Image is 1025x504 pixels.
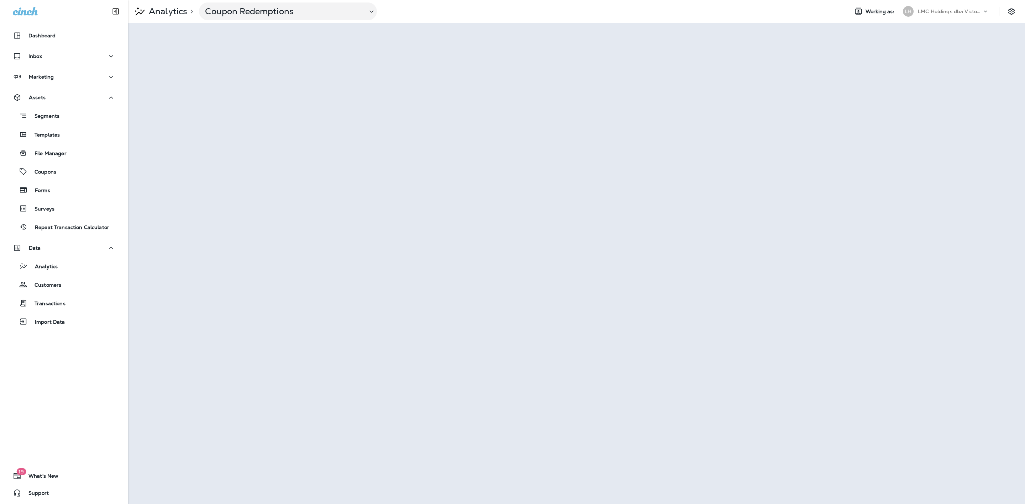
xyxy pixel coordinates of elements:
[29,245,41,251] p: Data
[27,206,54,213] p: Surveys
[28,33,56,38] p: Dashboard
[7,314,121,329] button: Import Data
[7,108,121,123] button: Segments
[7,486,121,500] button: Support
[7,90,121,105] button: Assets
[187,9,193,14] p: >
[7,241,121,255] button: Data
[918,9,982,14] p: LMC Holdings dba Victory Lane Quick Oil Change
[27,282,61,289] p: Customers
[7,182,121,197] button: Forms
[146,6,187,17] p: Analytics
[866,9,896,15] span: Working as:
[21,473,58,482] span: What's New
[28,224,109,231] p: Repeat Transaction Calculator
[27,150,67,157] p: File Manager
[7,296,121,311] button: Transactions
[7,277,121,292] button: Customers
[7,49,121,63] button: Inbox
[29,95,46,100] p: Assets
[28,319,65,326] p: Import Data
[28,53,42,59] p: Inbox
[7,164,121,179] button: Coupons
[106,4,126,18] button: Collapse Sidebar
[28,264,58,270] p: Analytics
[27,132,60,139] p: Templates
[21,490,49,499] span: Support
[27,301,65,307] p: Transactions
[7,28,121,43] button: Dashboard
[7,469,121,483] button: 19What's New
[27,113,59,120] p: Segments
[27,169,56,176] p: Coupons
[7,219,121,234] button: Repeat Transaction Calculator
[7,127,121,142] button: Templates
[7,70,121,84] button: Marketing
[7,259,121,274] button: Analytics
[7,145,121,160] button: File Manager
[1005,5,1018,18] button: Settings
[205,6,362,17] p: Coupon Redemptions
[29,74,54,80] p: Marketing
[28,187,50,194] p: Forms
[7,201,121,216] button: Surveys
[16,468,26,475] span: 19
[903,6,914,17] div: LH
